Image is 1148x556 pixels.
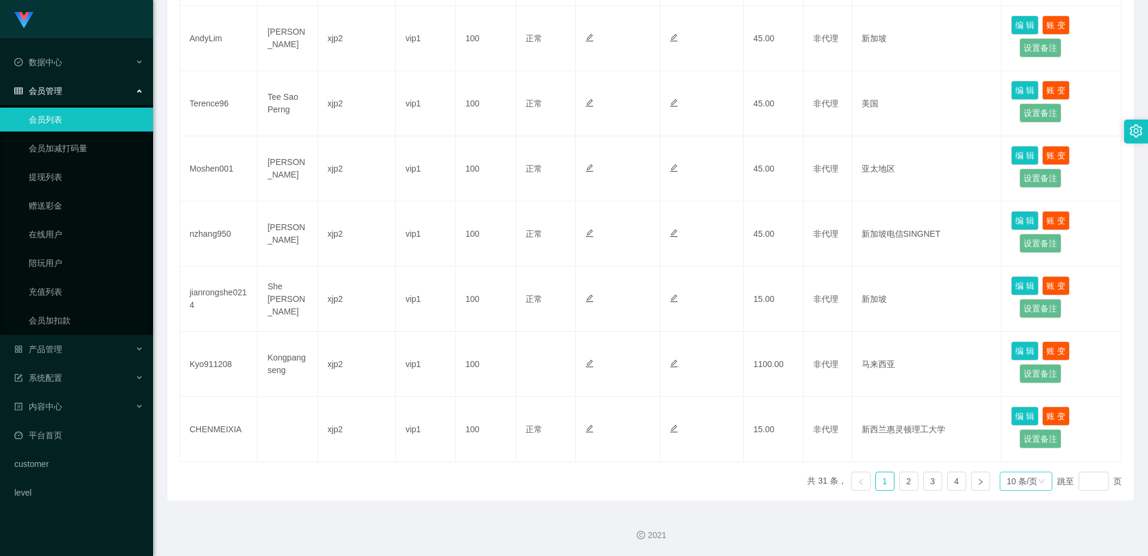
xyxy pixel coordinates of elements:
i: 图标: edit [585,164,594,172]
td: 45.00 [744,6,804,71]
td: vip1 [396,332,456,397]
td: Kyo911208 [180,332,258,397]
div: 10 条/页 [1007,472,1037,490]
i: 图标: edit [670,294,678,303]
td: 1100.00 [744,332,804,397]
div: 跳至 页 [1057,472,1122,491]
td: 100 [456,71,515,136]
td: xjp2 [318,397,396,462]
button: 账 变 [1042,16,1070,35]
i: 图标: left [857,478,865,485]
i: 图标: edit [585,229,594,237]
i: 图标: edit [670,164,678,172]
i: 图标: copyright [637,531,645,539]
td: Moshen001 [180,136,258,201]
i: 图标: form [14,374,23,382]
i: 图标: edit [585,99,594,107]
a: 会员加扣款 [29,308,143,332]
span: 非代理 [813,99,838,108]
i: 图标: table [14,87,23,95]
td: 新西兰惠灵顿理工大学 [852,397,1002,462]
span: 非代理 [813,294,838,304]
i: 图标: edit [585,424,594,433]
a: 充值列表 [29,280,143,304]
td: 亚太地区 [852,136,1002,201]
i: 图标: edit [670,33,678,42]
button: 编 辑 [1011,16,1039,35]
button: 设置备注 [1019,429,1061,448]
button: 账 变 [1042,407,1070,426]
td: 45.00 [744,71,804,136]
td: 100 [456,267,515,332]
a: 会员列表 [29,108,143,132]
td: vip1 [396,397,456,462]
button: 账 变 [1042,146,1070,165]
td: 100 [456,397,515,462]
td: [PERSON_NAME] [258,6,317,71]
span: 正常 [526,424,542,434]
button: 设置备注 [1019,299,1061,318]
td: 45.00 [744,201,804,267]
button: 账 变 [1042,276,1070,295]
td: AndyLim [180,6,258,71]
td: xjp2 [318,6,396,71]
i: 图标: edit [670,229,678,237]
td: 15.00 [744,267,804,332]
button: 编 辑 [1011,211,1039,230]
a: 在线用户 [29,222,143,246]
td: Terence96 [180,71,258,136]
span: 数据中心 [14,57,62,67]
td: 马来西亚 [852,332,1002,397]
td: xjp2 [318,201,396,267]
button: 设置备注 [1019,169,1061,188]
td: 美国 [852,71,1002,136]
span: 正常 [526,294,542,304]
td: 100 [456,6,515,71]
i: 图标: edit [670,99,678,107]
a: 赠送彩金 [29,194,143,218]
td: 新加坡 [852,6,1002,71]
i: 图标: right [977,478,984,485]
li: 3 [923,472,942,491]
td: Tee Sao Perng [258,71,317,136]
a: level [14,481,143,505]
td: [PERSON_NAME] [258,201,317,267]
i: 图标: down [1038,478,1045,486]
td: xjp2 [318,332,396,397]
button: 编 辑 [1011,341,1039,361]
i: 图标: setting [1129,124,1143,138]
td: xjp2 [318,136,396,201]
button: 编 辑 [1011,407,1039,426]
i: 图标: edit [670,359,678,368]
span: 非代理 [813,359,838,369]
span: 正常 [526,164,542,173]
button: 编 辑 [1011,81,1039,100]
li: 2 [899,472,918,491]
a: 3 [924,472,942,490]
td: vip1 [396,6,456,71]
span: 非代理 [813,164,838,173]
li: 下一页 [971,472,990,491]
span: 正常 [526,99,542,108]
span: 会员管理 [14,86,62,96]
a: 4 [948,472,966,490]
i: 图标: edit [670,424,678,433]
button: 设置备注 [1019,38,1061,57]
td: [PERSON_NAME] [258,136,317,201]
button: 设置备注 [1019,234,1061,253]
td: jianrongshe0214 [180,267,258,332]
td: Kongpangseng [258,332,317,397]
td: vip1 [396,267,456,332]
button: 设置备注 [1019,364,1061,383]
span: 产品管理 [14,344,62,354]
img: logo.9652507e.png [14,12,33,29]
td: CHENMEIXIA [180,397,258,462]
button: 编 辑 [1011,276,1039,295]
a: 1 [876,472,894,490]
a: 图标: dashboard平台首页 [14,423,143,447]
a: 会员加减打码量 [29,136,143,160]
li: 4 [947,472,966,491]
span: 内容中心 [14,402,62,411]
span: 非代理 [813,33,838,43]
td: 100 [456,201,515,267]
